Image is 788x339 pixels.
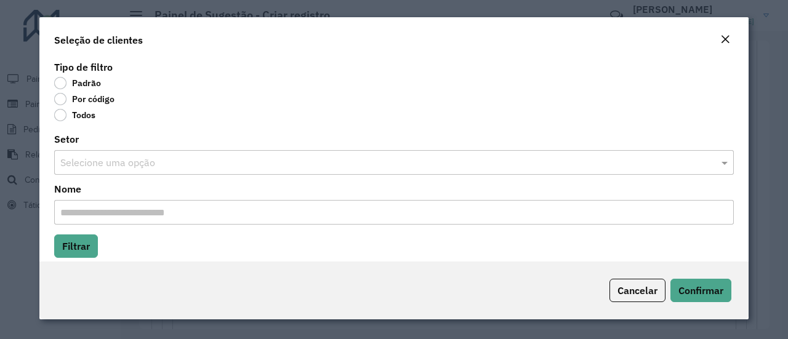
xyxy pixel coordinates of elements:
em: Fechar [720,34,730,44]
label: Todos [54,109,95,121]
span: Cancelar [617,284,657,297]
label: Por código [54,93,115,105]
button: Cancelar [609,279,665,302]
button: Close [717,32,734,48]
button: Filtrar [54,234,98,258]
label: Padrão [54,77,101,89]
label: Tipo de filtro [54,60,113,74]
button: Confirmar [670,279,731,302]
label: Setor [54,132,79,146]
span: Confirmar [678,284,723,297]
h4: Seleção de clientes [54,33,143,47]
label: Nome [54,181,81,196]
